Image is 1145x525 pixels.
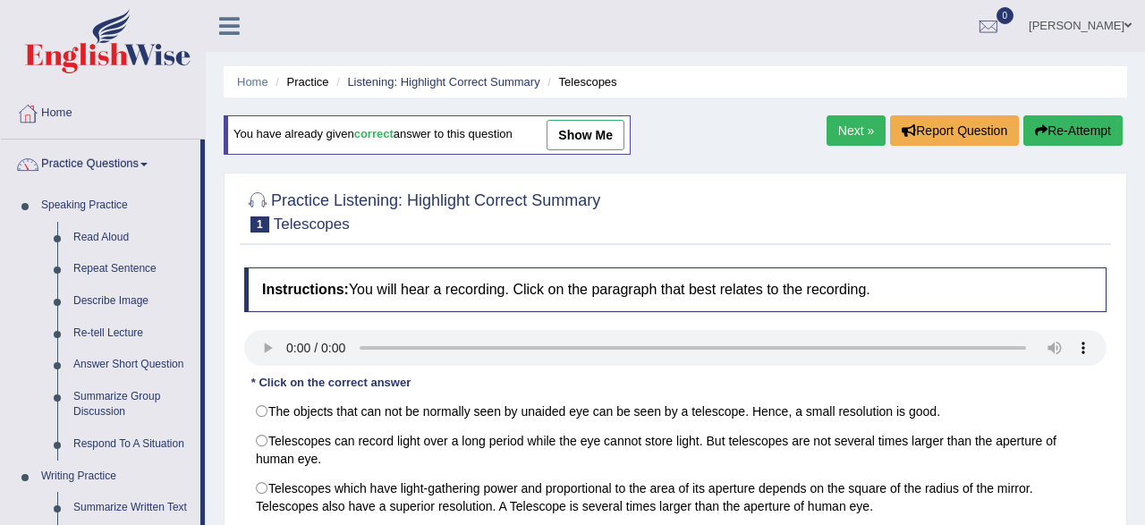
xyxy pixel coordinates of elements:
[347,75,539,89] a: Listening: Highlight Correct Summary
[244,375,418,392] div: * Click on the correct answer
[65,285,200,318] a: Describe Image
[65,253,200,285] a: Repeat Sentence
[1023,115,1123,146] button: Re-Attempt
[274,216,350,233] small: Telescopes
[33,461,200,493] a: Writing Practice
[250,216,269,233] span: 1
[827,115,886,146] a: Next »
[271,73,328,90] li: Practice
[65,381,200,428] a: Summarize Group Discussion
[543,73,616,90] li: Telescopes
[262,282,349,297] b: Instructions:
[224,115,631,155] div: You have already given answer to this question
[1,140,200,184] a: Practice Questions
[244,188,600,233] h2: Practice Listening: Highlight Correct Summary
[244,426,1107,474] label: Telescopes can record light over a long period while the eye cannot store light. But telescopes a...
[890,115,1019,146] button: Report Question
[65,222,200,254] a: Read Aloud
[244,267,1107,312] h4: You will hear a recording. Click on the paragraph that best relates to the recording.
[547,120,624,150] a: show me
[244,473,1107,521] label: Telescopes which have light-gathering power and proportional to the area of its aperture depends ...
[65,318,200,350] a: Re-tell Lecture
[65,428,200,461] a: Respond To A Situation
[65,349,200,381] a: Answer Short Question
[33,190,200,222] a: Speaking Practice
[237,75,268,89] a: Home
[1,89,205,133] a: Home
[65,492,200,524] a: Summarize Written Text
[354,128,394,141] b: correct
[244,396,1107,427] label: The objects that can not be normally seen by unaided eye can be seen by a telescope. Hence, a sma...
[997,7,1014,24] span: 0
